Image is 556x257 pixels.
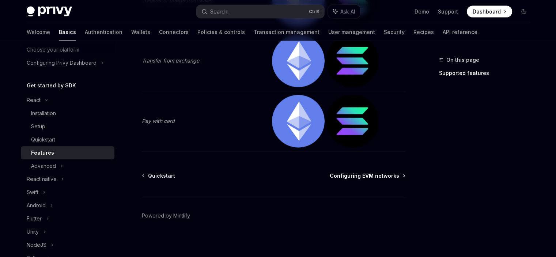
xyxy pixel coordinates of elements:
div: React [27,96,41,105]
a: Security [384,23,405,41]
a: API reference [443,23,477,41]
a: Support [438,8,458,15]
div: React native [27,175,57,184]
span: On this page [446,56,479,64]
h5: Get started by SDK [27,81,76,90]
img: ethereum.png [272,95,325,148]
span: Ctrl K [309,9,320,15]
div: Configuring Privy Dashboard [27,58,97,67]
div: Features [31,148,54,157]
span: Quickstart [148,172,175,179]
a: Basics [59,23,76,41]
div: NodeJS [27,241,46,249]
div: Android [27,201,46,210]
a: Powered by Mintlify [142,212,190,219]
em: Pay with card [142,118,175,124]
a: Recipes [413,23,434,41]
div: Search... [210,7,231,16]
a: Welcome [27,23,50,41]
div: Unity [27,227,39,236]
a: Supported features [439,67,536,79]
a: Features [21,146,114,159]
span: Ask AI [340,8,355,15]
div: Advanced [31,162,56,170]
img: ethereum.png [272,35,325,87]
a: User management [328,23,375,41]
a: Policies & controls [197,23,245,41]
a: Connectors [159,23,189,41]
a: Quickstart [143,172,175,179]
span: Configuring EVM networks [330,172,399,179]
div: Installation [31,109,56,118]
a: Authentication [85,23,122,41]
div: Quickstart [31,135,55,144]
div: Flutter [27,214,42,223]
a: Configuring EVM networks [330,172,405,179]
em: Transfer from exchange [142,57,199,64]
img: dark logo [27,7,72,17]
a: Transaction management [254,23,319,41]
img: solana.png [326,95,379,148]
div: Setup [31,122,45,131]
a: Dashboard [467,6,512,18]
a: Wallets [131,23,150,41]
div: Swift [27,188,38,197]
a: Installation [21,107,114,120]
button: Search...CtrlK [196,5,324,18]
button: Toggle dark mode [518,6,530,18]
a: Quickstart [21,133,114,146]
a: Demo [415,8,429,15]
a: Setup [21,120,114,133]
span: Dashboard [473,8,501,15]
img: solana.png [326,35,379,87]
button: Ask AI [328,5,360,18]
